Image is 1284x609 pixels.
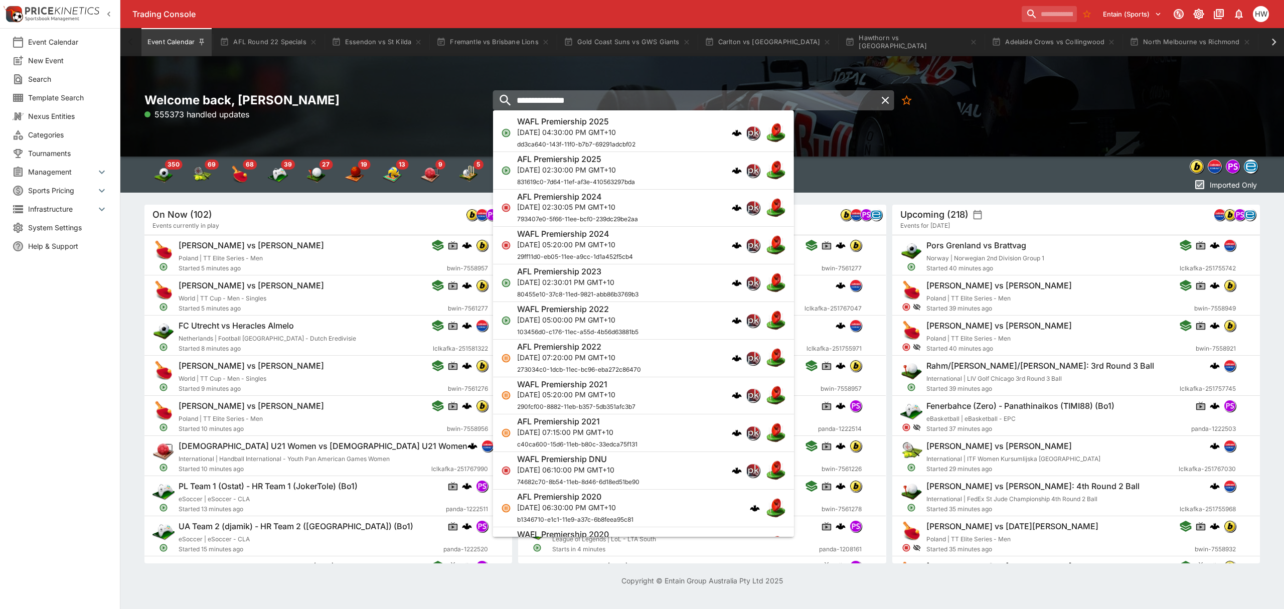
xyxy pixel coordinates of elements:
svg: Open [501,278,511,288]
button: Event Calendar [141,28,212,56]
span: System Settings [28,222,108,233]
img: australian_rules.png [766,385,786,405]
img: logo-cerberus.svg [732,428,742,438]
span: bwin-7558956 [447,424,488,434]
h6: WAFL Premiership 2024 [517,229,609,239]
span: bwin-7558932 [1195,544,1236,554]
img: esports.png [526,520,548,542]
div: bwin [840,209,852,221]
span: bwin-7558957 [447,263,488,273]
img: logo-cerberus.svg [732,466,742,476]
span: lclkafka-251755742 [1180,263,1236,273]
h6: Galatasaray Esports vs Eternal Fire (Bo3) [179,561,335,572]
img: soccer.png [152,320,175,342]
input: search [1022,6,1077,22]
span: 39 [281,160,295,170]
h6: AFL Premiership 2023 [517,266,601,277]
span: lclkafka-251767030 [1179,464,1236,474]
img: table_tennis.png [152,360,175,382]
button: Imported Only [1191,177,1260,193]
p: Imported Only [1210,180,1257,190]
button: North Melbourne vs Richmond [1123,28,1257,56]
img: pandascore.png [861,209,872,220]
div: cerberus [732,203,742,213]
div: pricekinetics [746,126,760,140]
img: australian_rules.png [766,123,786,143]
span: Started 5 minutes ago [179,263,447,273]
div: cerberus [1210,240,1220,250]
img: bwin.png [466,209,477,220]
img: betradar.png [1244,209,1255,220]
img: bwin.png [1224,280,1235,291]
img: logo-cerberus.svg [836,280,846,290]
svg: Closed [501,240,511,250]
h6: [PERSON_NAME] vs [PERSON_NAME] [179,361,324,371]
button: Essendon vs St Kilda [326,28,428,56]
img: cricket [458,165,478,185]
h6: Pors Grenland vs Brattvag [926,240,1026,251]
span: Categories [28,129,108,140]
img: australian_rules.png [766,461,786,481]
img: logo-cerberus.svg [1210,401,1220,411]
h6: UA Team 2 (djamik) - HR Team 2 ([GEOGRAPHIC_DATA]) (Bo1) [179,521,413,532]
div: bwin [1224,279,1236,291]
h6: [PERSON_NAME] vs [PERSON_NAME]: 4th Round 2 Ball [926,481,1140,492]
img: golf.png [900,480,922,502]
span: panda-1222514 [818,424,862,434]
span: 27 [319,160,333,170]
span: 69 [205,160,219,170]
h6: FC Utrecht vs Heracles Almelo [179,321,294,331]
div: betradar [1244,160,1258,174]
div: cerberus [732,166,742,176]
div: cerberus [732,128,742,138]
img: basketball [344,165,364,185]
img: logo-cerberus.svg [462,521,472,531]
img: logo-cerberus.svg [1210,240,1220,250]
span: 13 [396,160,408,170]
div: Trading Console [132,9,1018,20]
img: pandascore.png [476,521,488,532]
img: lclkafka.png [850,280,861,291]
img: logo-cerberus.svg [750,503,760,513]
p: [DATE] 02:30:00 PM GMT+10 [517,165,635,175]
span: bwin-7561276 [448,384,488,394]
img: lclkafka.png [1214,209,1225,220]
h6: [PERSON_NAME] vs [PERSON_NAME] [926,280,1072,291]
img: golf.png [900,360,922,382]
img: handball.png [152,440,175,462]
img: bwin.png [850,481,861,492]
h6: Fnatic vs BDS (Bo3) [552,561,628,572]
p: [DATE] 05:20:00 PM GMT+10 [517,239,633,250]
input: search [493,90,876,110]
img: australian_rules.png [766,536,786,556]
img: bwin.png [850,360,861,371]
img: australian_rules.png [766,423,786,443]
span: Poland | TT Elite Series - Men [179,254,263,262]
h6: PL Team 1 (Ostat) - HR Team 1 (JokerTole) (Bo1) [179,481,358,492]
img: bwin.png [1224,209,1235,220]
img: logo-cerberus.svg [836,561,846,571]
svg: Open [501,166,511,176]
button: Toggle light/dark mode [1190,5,1208,23]
img: bwin.png [476,360,488,371]
button: Documentation [1210,5,1228,23]
h5: Upcoming (218) [900,209,969,220]
img: table_tennis.png [900,279,922,301]
img: soccer.png [900,239,922,261]
img: lclkafka.png [1224,481,1235,492]
img: logo-cerberus.svg [732,353,742,363]
img: pandascore.png [1234,209,1245,220]
img: pricekinetics.png [746,239,759,252]
span: Management [28,167,96,177]
span: bwin-7561277 [448,303,488,314]
img: volleyball [382,165,402,185]
div: Tennis [192,165,212,185]
button: No Bookmarks [1079,6,1095,22]
div: cerberus [732,278,742,288]
img: lclkafka.png [1208,160,1221,173]
img: pricekinetics.png [746,201,759,214]
div: lclkafka [850,279,862,291]
button: Hawthorn vs [GEOGRAPHIC_DATA] [839,28,984,56]
img: logo-cerberus.svg [836,521,846,531]
span: 5 [473,160,484,170]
